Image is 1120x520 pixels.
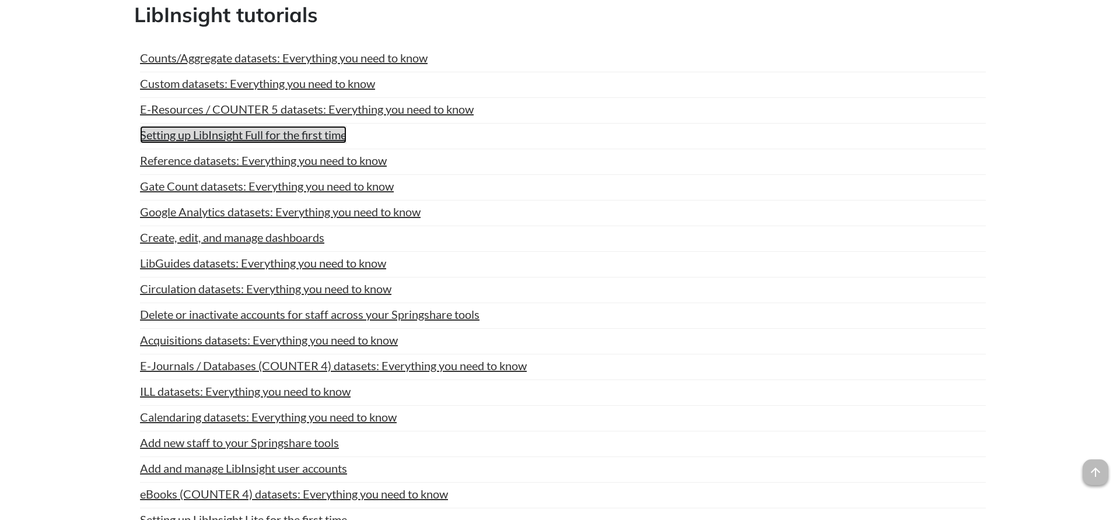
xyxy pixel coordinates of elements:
a: Circulation datasets: Everything you need to know [140,280,391,297]
a: LibGuides datasets: Everything you need to know [140,254,386,272]
a: Add new staff to your Springshare tools [140,434,339,451]
a: Google Analytics datasets: Everything you need to know [140,203,421,220]
a: Calendaring datasets: Everything you need to know [140,408,397,426]
a: Reference datasets: Everything you need to know [140,152,387,169]
a: Delete or inactivate accounts for staff across your Springshare tools [140,305,480,323]
a: Counts/Aggregate datasets: Everything you need to know [140,49,428,66]
span: arrow_upward [1083,459,1108,485]
a: E-Resources / COUNTER 5 datasets: Everything you need to know [140,100,474,118]
a: Acquisitions datasets: Everything you need to know [140,331,398,349]
a: Setting up LibInsight Full for the first time [140,126,346,143]
h2: LibInsight tutorials [134,1,986,29]
a: arrow_upward [1083,461,1108,475]
a: E-Journals / Databases (COUNTER 4) datasets: Everything you need to know [140,357,527,374]
a: eBooks (COUNTER 4) datasets: Everything you need to know [140,485,448,503]
a: ILL datasets: Everything you need to know [140,382,351,400]
a: Gate Count datasets: Everything you need to know [140,177,394,195]
a: Custom datasets: Everything you need to know [140,75,375,92]
a: Create, edit, and manage dashboards [140,229,324,246]
a: Add and manage LibInsight user accounts [140,459,347,477]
